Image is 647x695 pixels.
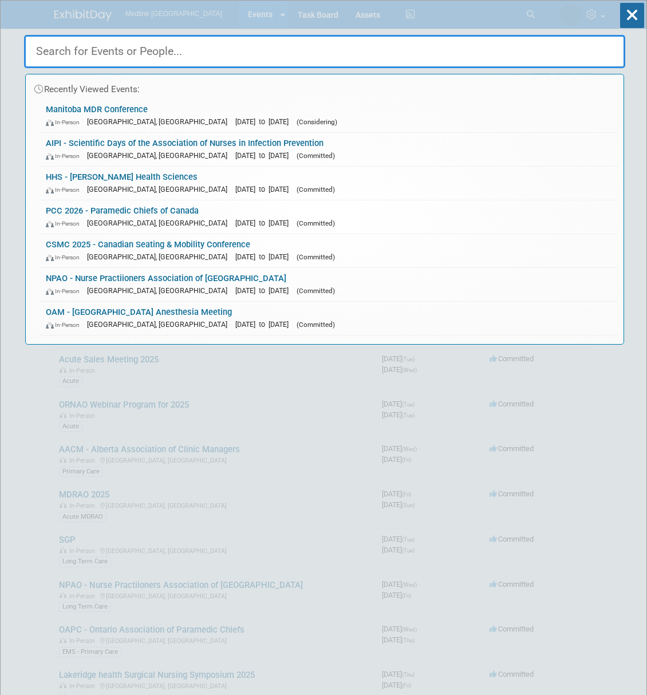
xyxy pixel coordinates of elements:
[40,99,618,132] a: Manitoba MDR Conference In-Person [GEOGRAPHIC_DATA], [GEOGRAPHIC_DATA] [DATE] to [DATE] (Consider...
[87,117,233,126] span: [GEOGRAPHIC_DATA], [GEOGRAPHIC_DATA]
[46,321,85,329] span: In-Person
[40,200,618,234] a: PCC 2026 - Paramedic Chiefs of Canada In-Person [GEOGRAPHIC_DATA], [GEOGRAPHIC_DATA] [DATE] to [D...
[87,286,233,295] span: [GEOGRAPHIC_DATA], [GEOGRAPHIC_DATA]
[46,119,85,126] span: In-Person
[235,151,294,160] span: [DATE] to [DATE]
[87,151,233,160] span: [GEOGRAPHIC_DATA], [GEOGRAPHIC_DATA]
[297,118,337,126] span: (Considering)
[297,321,335,329] span: (Committed)
[40,234,618,267] a: CSMC 2025 - Canadian Seating & Mobility Conference In-Person [GEOGRAPHIC_DATA], [GEOGRAPHIC_DATA]...
[297,253,335,261] span: (Committed)
[297,185,335,194] span: (Committed)
[24,35,625,68] input: Search for Events or People...
[297,287,335,295] span: (Committed)
[46,254,85,261] span: In-Person
[46,220,85,227] span: In-Person
[31,74,618,99] div: Recently Viewed Events:
[235,117,294,126] span: [DATE] to [DATE]
[235,219,294,227] span: [DATE] to [DATE]
[235,185,294,194] span: [DATE] to [DATE]
[40,268,618,301] a: NPAO - Nurse Practiioners Association of [GEOGRAPHIC_DATA] In-Person [GEOGRAPHIC_DATA], [GEOGRAPH...
[46,152,85,160] span: In-Person
[46,186,85,194] span: In-Person
[40,133,618,166] a: AIPI - Scientific Days of the Association of Nurses in Infection Prevention In-Person [GEOGRAPHIC...
[87,320,233,329] span: [GEOGRAPHIC_DATA], [GEOGRAPHIC_DATA]
[235,252,294,261] span: [DATE] to [DATE]
[235,286,294,295] span: [DATE] to [DATE]
[297,152,335,160] span: (Committed)
[40,302,618,335] a: OAM - [GEOGRAPHIC_DATA] Anesthesia Meeting In-Person [GEOGRAPHIC_DATA], [GEOGRAPHIC_DATA] [DATE] ...
[87,219,233,227] span: [GEOGRAPHIC_DATA], [GEOGRAPHIC_DATA]
[40,167,618,200] a: HHS - [PERSON_NAME] Health Sciences In-Person [GEOGRAPHIC_DATA], [GEOGRAPHIC_DATA] [DATE] to [DAT...
[87,252,233,261] span: [GEOGRAPHIC_DATA], [GEOGRAPHIC_DATA]
[297,219,335,227] span: (Committed)
[235,320,294,329] span: [DATE] to [DATE]
[46,287,85,295] span: In-Person
[87,185,233,194] span: [GEOGRAPHIC_DATA], [GEOGRAPHIC_DATA]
